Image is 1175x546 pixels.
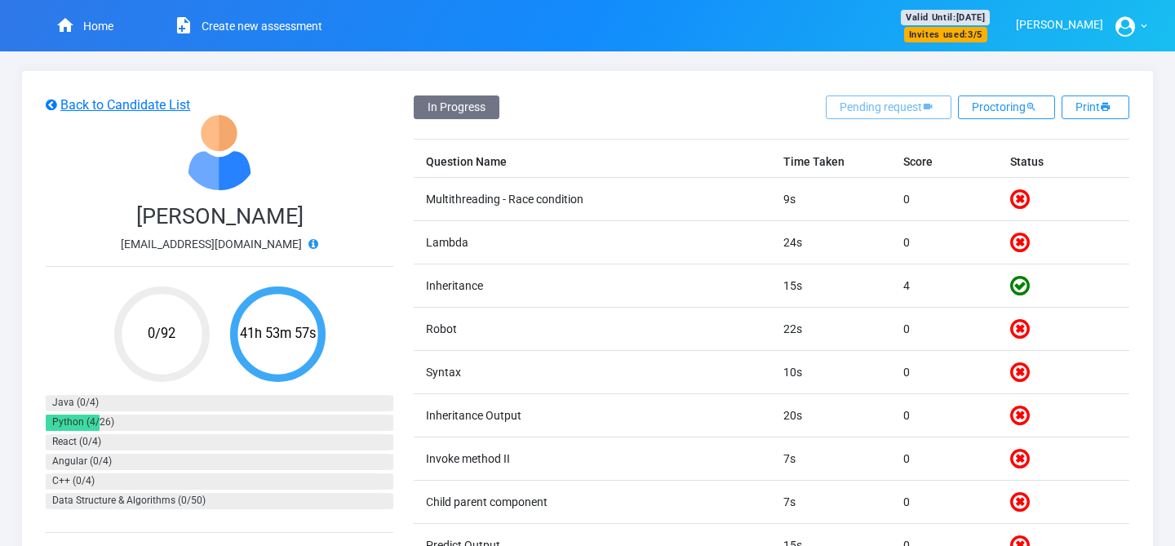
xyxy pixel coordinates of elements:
p: Valid Until: [DATE] [901,10,991,25]
td: 4 [891,264,1010,307]
text: 0/92 [148,326,175,341]
th: Score [891,146,1010,178]
td: 24s [771,220,890,264]
td: 0 [891,437,1010,480]
td: 0 [891,350,1010,393]
td: 0 [891,177,1010,220]
td: 9s [771,177,890,220]
td: Inheritance Output [414,393,771,437]
td: 0 [891,307,1010,350]
a: Back to Candidate List [46,97,190,113]
span: Python (4/26) [46,415,393,429]
td: 15s [771,264,890,307]
span: C++ (0/4) [46,473,393,488]
span: React (0/4) [46,434,393,449]
text: 41h 53m 57s [240,326,316,341]
p: Invites used: 3 / 5 [904,27,987,42]
button: [PERSON_NAME] [1016,9,1150,43]
button: Proctoring [958,95,1055,119]
button: Pending request [826,95,951,119]
th: Time Taken [771,146,890,178]
img: profile [182,115,257,190]
td: 20s [771,393,890,437]
span: [PERSON_NAME] [1016,18,1103,31]
td: Robot [414,307,771,350]
button: In Progress [414,95,499,119]
button: Print [1062,95,1129,119]
th: Status [1010,146,1129,178]
td: 10s [771,350,890,393]
span: Java (0/4) [46,395,393,410]
span: Data Structure & Algorithms (0/50) [46,493,393,508]
td: 0 [891,220,1010,264]
td: Inheritance [414,264,771,307]
h3: [PERSON_NAME] [46,203,393,229]
th: Question Name [414,146,771,178]
td: 7s [771,437,890,480]
p: [EMAIL_ADDRESS][DOMAIN_NAME] [89,236,349,253]
td: 0 [891,393,1010,437]
span: Angular (0/4) [46,454,393,468]
td: 7s [771,480,890,523]
td: Multithreading - Race condition [414,177,771,220]
td: Syntax [414,350,771,393]
td: 0 [891,480,1010,523]
td: Child parent component [414,480,771,523]
td: Lambda [414,220,771,264]
td: Invoke method II [414,437,771,480]
td: 22s [771,307,890,350]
